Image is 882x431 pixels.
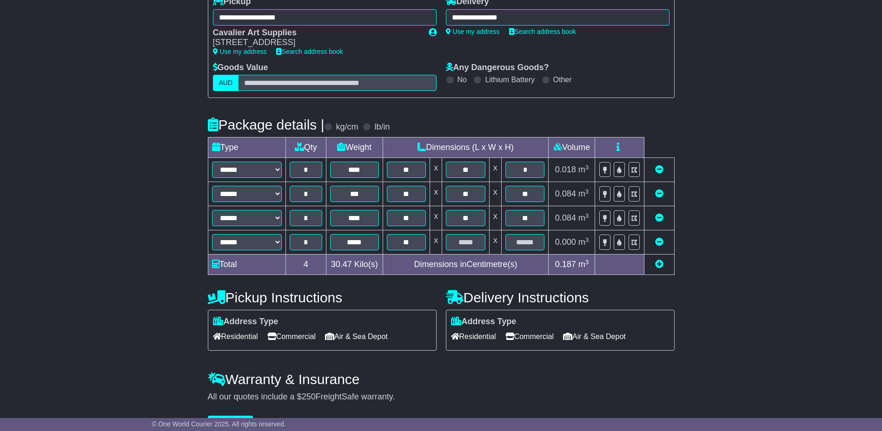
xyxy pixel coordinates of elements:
label: Goods Value [213,63,268,73]
span: m [578,237,589,247]
a: Add new item [655,260,663,269]
span: 0.187 [555,260,576,269]
td: x [489,182,501,206]
a: Remove this item [655,165,663,174]
td: x [430,158,442,182]
span: 0.084 [555,213,576,222]
span: m [578,260,589,269]
sup: 3 [585,212,589,219]
span: m [578,165,589,174]
span: 250 [302,392,316,401]
h4: Pickup Instructions [208,290,437,305]
td: x [489,206,501,230]
td: x [489,230,501,255]
label: Address Type [451,317,517,327]
td: x [489,158,501,182]
span: Air & Sea Depot [563,329,626,344]
td: Dimensions in Centimetre(s) [383,255,549,275]
td: Volume [549,137,595,158]
a: Remove this item [655,213,663,222]
td: 4 [285,255,326,275]
span: 0.000 [555,237,576,247]
td: Weight [326,137,383,158]
a: Search address book [276,48,343,55]
span: m [578,213,589,222]
h4: Package details | [208,117,325,132]
span: Air & Sea Depot [325,329,388,344]
sup: 3 [585,164,589,171]
span: m [578,189,589,198]
a: Use my address [213,48,267,55]
label: lb/in [374,122,390,132]
span: 0.084 [555,189,576,198]
div: Cavalier Art Supplies [213,28,419,38]
span: Commercial [505,329,554,344]
td: Dimensions (L x W x H) [383,137,549,158]
td: x [430,182,442,206]
span: 30.47 [331,260,352,269]
a: Remove this item [655,189,663,198]
sup: 3 [585,236,589,243]
a: Remove this item [655,237,663,247]
sup: 3 [585,259,589,266]
label: Any Dangerous Goods? [446,63,549,73]
span: 0.018 [555,165,576,174]
td: Total [208,255,285,275]
span: Residential [451,329,496,344]
div: All our quotes include a $ FreightSafe warranty. [208,392,675,402]
label: No [458,75,467,84]
h4: Delivery Instructions [446,290,675,305]
label: AUD [213,75,239,91]
a: Use my address [446,28,500,35]
label: kg/cm [336,122,358,132]
label: Other [553,75,572,84]
span: Residential [213,329,258,344]
span: Commercial [267,329,316,344]
td: Kilo(s) [326,255,383,275]
label: Lithium Battery [485,75,535,84]
td: x [430,206,442,230]
span: © One World Courier 2025. All rights reserved. [152,420,286,428]
label: Address Type [213,317,279,327]
h4: Warranty & Insurance [208,372,675,387]
sup: 3 [585,188,589,195]
td: x [430,230,442,255]
div: [STREET_ADDRESS] [213,38,419,48]
td: Qty [285,137,326,158]
a: Search address book [509,28,576,35]
td: Type [208,137,285,158]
